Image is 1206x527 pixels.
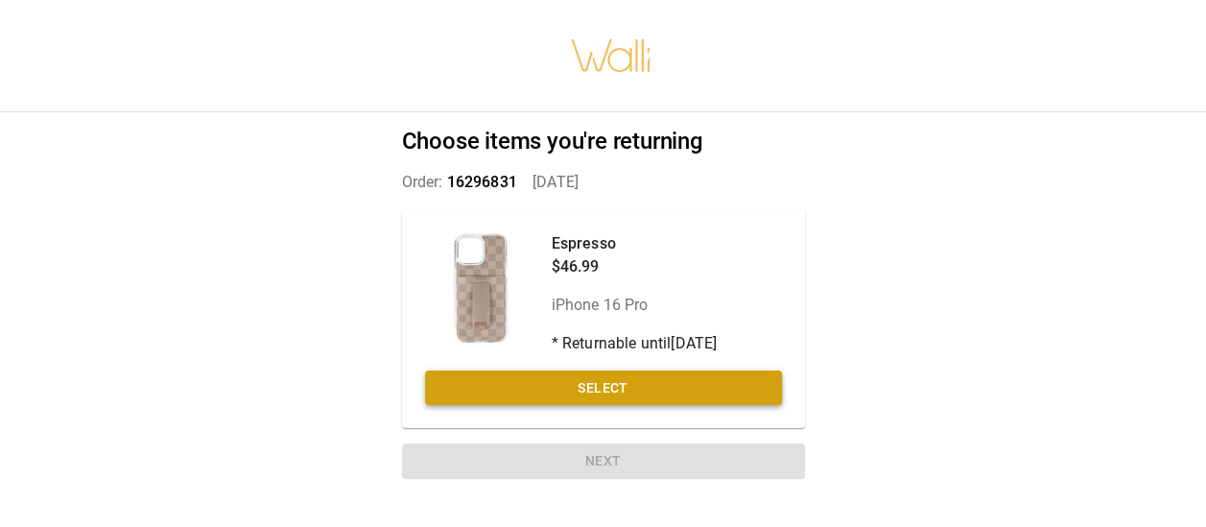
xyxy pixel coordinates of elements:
p: Espresso [552,232,718,255]
p: * Returnable until [DATE] [552,332,718,355]
h2: Choose items you're returning [402,128,805,156]
p: Order: [DATE] [402,171,805,194]
p: $46.99 [552,255,718,278]
img: walli-inc.myshopify.com [570,14,652,97]
span: 16296831 [447,173,517,191]
p: iPhone 16 Pro [552,294,718,317]
button: Select [425,371,782,406]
